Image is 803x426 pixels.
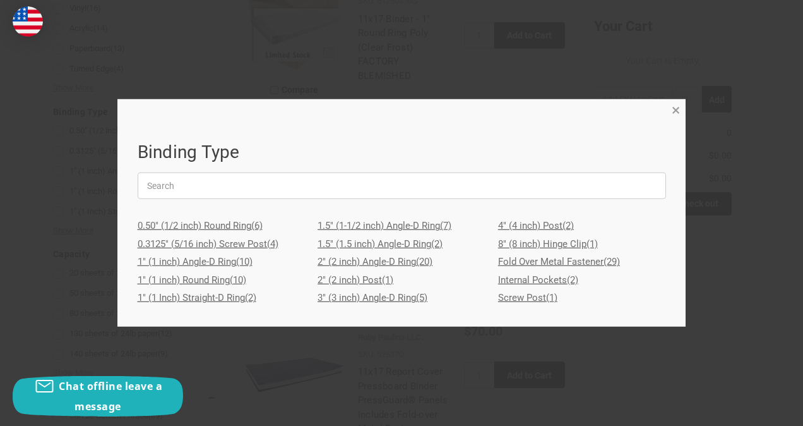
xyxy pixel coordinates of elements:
[604,256,620,267] span: (29)
[498,253,666,271] a: Fold Over Metal Fastener(29)
[567,274,578,286] span: (2)
[498,235,666,253] a: 8" (8 inch) Hinge Clip(1)
[318,235,485,253] a: 1.5" (1.5 inch) Angle-D Ring(2)
[138,289,306,307] a: 1" (1 Inch) Straight-D Ring(2)
[138,139,666,166] h1: Binding Type
[416,256,432,267] span: (20)
[586,238,598,250] span: (1)
[236,256,253,267] span: (10)
[672,101,680,119] span: ×
[138,253,306,271] a: 1" (1 inch) Angle-D Ring(10)
[318,289,485,307] a: 3" (3 inch) Angle-D Ring(5)
[138,235,306,253] a: 0.3125" (5/16 inch) Screw Post(4)
[498,271,666,289] a: Internal Pockets(2)
[251,220,263,231] span: (6)
[318,253,485,271] a: 2" (2 inch) Angle-D Ring(20)
[498,217,666,235] a: 4" (4 inch) Post(2)
[440,220,451,231] span: (7)
[59,379,162,413] span: Chat offline leave a message
[318,271,485,289] a: 2" (2 inch) Post(1)
[431,238,443,250] span: (2)
[699,392,803,426] iframe: Google Customer Reviews
[230,274,246,286] span: (10)
[245,292,256,303] span: (2)
[13,376,183,417] button: Chat offline leave a message
[562,220,574,231] span: (2)
[138,173,666,199] input: Search
[13,6,43,37] img: duty and tax information for United States
[498,289,666,307] a: Screw Post(1)
[267,238,278,250] span: (4)
[318,217,485,235] a: 1.5" (1-1/2 inch) Angle-D Ring(7)
[138,217,306,235] a: 0.50" (1/2 inch) Round Ring(6)
[416,292,427,303] span: (5)
[546,292,557,303] span: (1)
[669,102,682,116] a: Close
[138,271,306,289] a: 1" (1 inch) Round Ring(10)
[382,274,393,286] span: (1)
